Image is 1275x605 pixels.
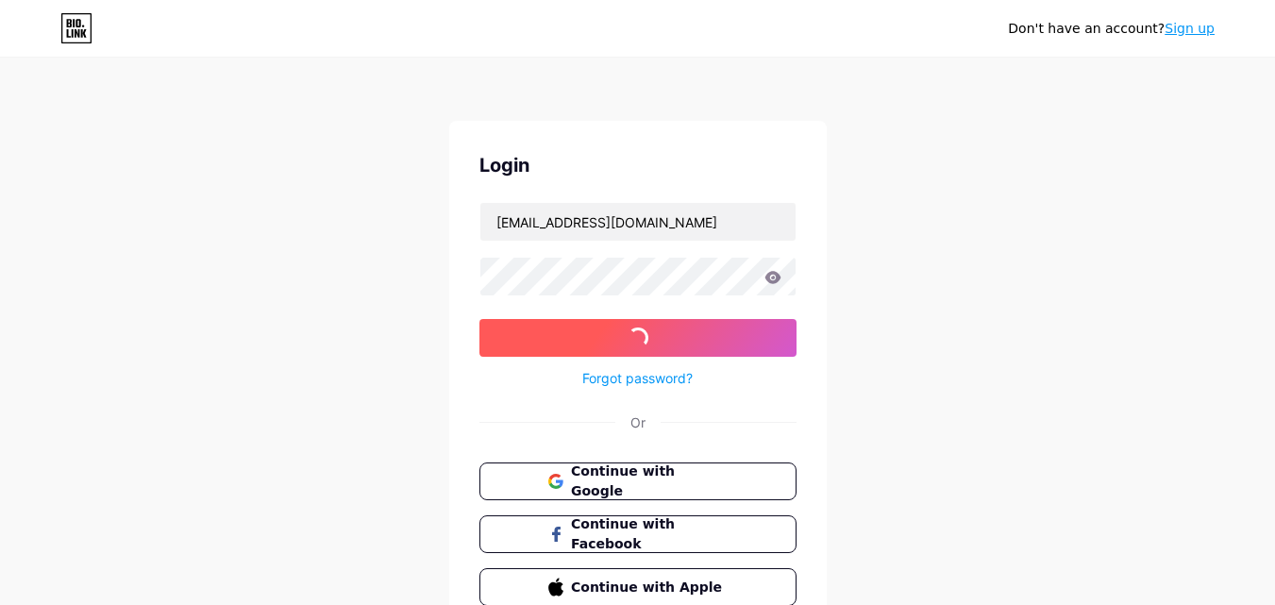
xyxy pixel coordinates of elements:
[630,412,646,432] div: Or
[571,514,727,554] span: Continue with Facebook
[479,515,797,553] button: Continue with Facebook
[479,151,797,179] div: Login
[571,578,727,597] span: Continue with Apple
[480,203,796,241] input: Username
[1008,19,1215,39] div: Don't have an account?
[479,462,797,500] button: Continue with Google
[571,462,727,501] span: Continue with Google
[582,368,693,388] a: Forgot password?
[1165,21,1215,36] a: Sign up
